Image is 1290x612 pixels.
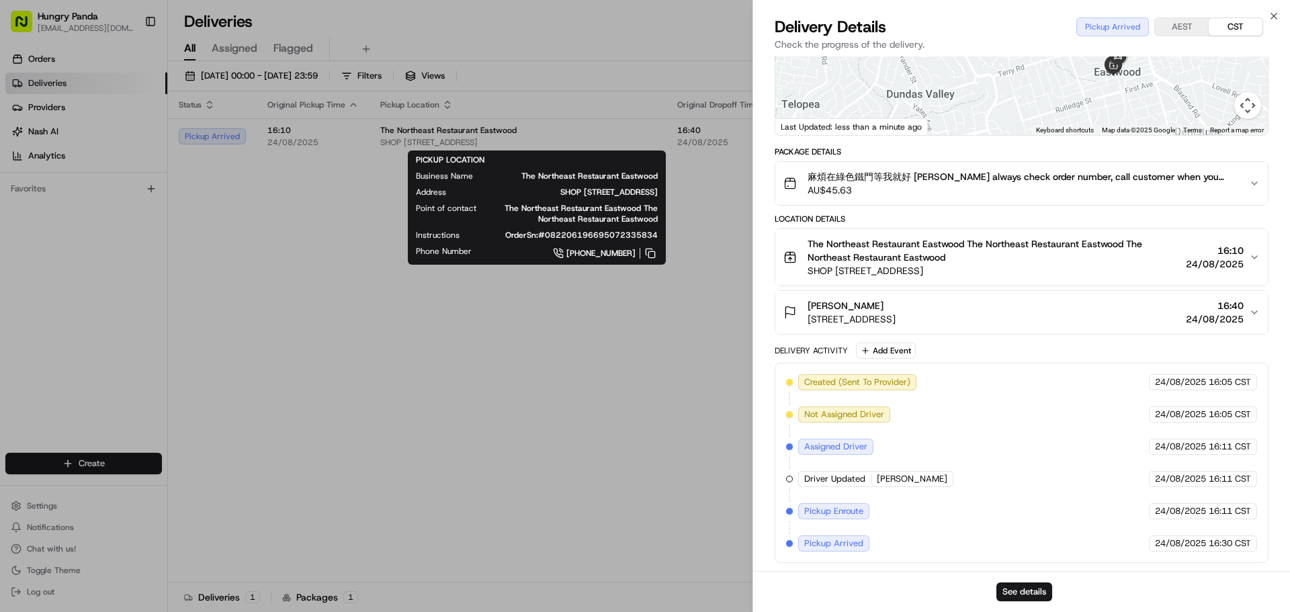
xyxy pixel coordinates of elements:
span: 24/08/2025 [1155,408,1206,421]
p: Welcome 👋 [13,54,245,75]
span: AU$45.63 [808,183,1238,197]
div: Package Details [775,146,1268,157]
span: • [112,208,116,219]
span: 8月15日 [52,245,83,255]
span: [PERSON_NAME] [808,299,884,312]
div: Start new chat [60,128,220,142]
span: 16:30 CST [1209,537,1251,550]
span: The Northeast Restaurant Eastwood [494,171,658,181]
span: 16:11 CST [1209,441,1251,453]
button: CST [1209,18,1262,36]
img: Google [779,118,823,135]
span: 24/08/2025 [1155,473,1206,485]
a: [PHONE_NUMBER] [493,246,658,261]
span: • [44,245,49,255]
a: 📗Knowledge Base [8,295,108,319]
span: The Northeast Restaurant Eastwood The Northeast Restaurant Eastwood [498,203,658,224]
span: 24/08/2025 [1186,312,1244,326]
img: 1753817452368-0c19585d-7be3-40d9-9a41-2dc781b3d1eb [28,128,52,152]
span: Driver Updated [804,473,865,485]
span: Not Assigned Driver [804,408,884,421]
button: Add Event [856,343,916,359]
span: Business Name [416,171,473,181]
span: 8月19日 [119,208,150,219]
span: Address [416,187,446,198]
input: Clear [35,87,222,101]
button: Map camera controls [1234,92,1261,119]
div: Delivery Activity [775,345,848,356]
button: [PERSON_NAME][STREET_ADDRESS]16:4024/08/2025 [775,291,1268,334]
span: Assigned Driver [804,441,867,453]
span: [PERSON_NAME] [877,473,947,485]
span: Point of contact [416,203,476,214]
span: SHOP [STREET_ADDRESS] [468,187,658,198]
span: Knowledge Base [27,300,103,314]
span: 麻煩在綠色鐵門等我就好 [PERSON_NAME] always check order number, call customer when you arrive, any delivery ... [808,170,1238,183]
span: Phone Number [416,246,472,257]
span: 24/08/2025 [1186,257,1244,271]
button: See all [208,172,245,188]
button: Start new chat [228,132,245,148]
span: Map data ©2025 Google [1102,126,1175,134]
span: 24/08/2025 [1155,441,1206,453]
span: 16:11 CST [1209,505,1251,517]
span: 24/08/2025 [1155,505,1206,517]
div: Last Updated: less than a minute ago [775,118,928,135]
a: Open this area in Google Maps (opens a new window) [779,118,823,135]
button: See details [996,582,1052,601]
span: [STREET_ADDRESS] [808,312,896,326]
img: 1736555255976-a54dd68f-1ca7-489b-9aae-adbdc363a1c4 [27,209,38,220]
button: Keyboard shortcuts [1036,126,1094,135]
a: 💻API Documentation [108,295,221,319]
button: The Northeast Restaurant Eastwood The Northeast Restaurant Eastwood The Northeast Restaurant East... [775,229,1268,286]
button: 麻煩在綠色鐵門等我就好 [PERSON_NAME] always check order number, call customer when you arrive, any delivery ... [775,162,1268,205]
div: Past conversations [13,175,90,185]
button: AEST [1155,18,1209,36]
span: 24/08/2025 [1155,376,1206,388]
a: Terms (opens in new tab) [1183,126,1202,134]
span: Created (Sent To Provider) [804,376,910,388]
a: Powered byPylon [95,333,163,343]
img: 1736555255976-a54dd68f-1ca7-489b-9aae-adbdc363a1c4 [13,128,38,152]
span: PICKUP LOCATION [416,155,484,165]
span: Pickup Enroute [804,505,863,517]
span: 24/08/2025 [1155,537,1206,550]
p: Check the progress of the delivery. [775,38,1268,51]
span: Pickup Arrived [804,537,863,550]
span: 16:11 CST [1209,473,1251,485]
img: Bea Lacdao [13,195,35,217]
span: SHOP [STREET_ADDRESS] [808,264,1180,277]
div: 💻 [114,302,124,312]
span: 16:10 [1186,244,1244,257]
span: API Documentation [127,300,216,314]
span: 16:05 CST [1209,408,1251,421]
span: OrderSn:#082206196695072335834 [481,230,658,241]
span: Pylon [134,333,163,343]
span: Instructions [416,230,460,241]
span: [PERSON_NAME] [42,208,109,219]
div: 📗 [13,302,24,312]
div: 9 [1100,56,1115,71]
span: The Northeast Restaurant Eastwood The Northeast Restaurant Eastwood The Northeast Restaurant East... [808,237,1180,264]
span: Delivery Details [775,16,886,38]
div: Location Details [775,214,1268,224]
a: Report a map error [1210,126,1264,134]
img: Nash [13,13,40,40]
div: We're available if you need us! [60,142,185,152]
span: [PHONE_NUMBER] [566,248,636,259]
span: 16:40 [1186,299,1244,312]
span: 16:05 CST [1209,376,1251,388]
